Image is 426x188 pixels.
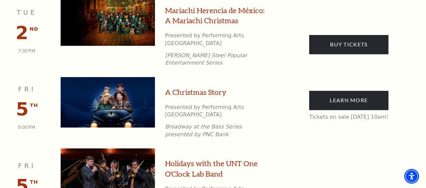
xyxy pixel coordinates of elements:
a: Holidays with the UNT One O'Clock Lab Band [165,158,268,179]
a: A Christmas Story [165,87,226,98]
p: Presented by Performing Arts [GEOGRAPHIC_DATA] [165,104,268,119]
p: Broadway at the Bass Series presented by PNC Bank [165,123,268,138]
a: Learn More Tickets on sale Friday, June 27 at 10am [309,91,388,110]
p: Tickets on sale [DATE] 10am! [309,113,388,121]
span: 8:00 PM [18,125,35,130]
p: Fri [7,161,47,171]
p: [PERSON_NAME] Steel Popular Entertainment Series [165,52,268,67]
a: Buy Tickets [309,35,388,54]
span: 7:30 PM [18,48,35,53]
p: Presented by Performing Arts [GEOGRAPHIC_DATA] [165,32,268,47]
img: A Christmas Story [61,77,155,127]
span: th [30,101,38,110]
p: Fri [7,84,47,94]
span: th [30,178,38,186]
span: 2 [15,22,28,43]
a: Mariachi Herencia de México: A Mariachi Christmas [165,5,268,26]
div: Accessibility Menu [404,169,419,184]
p: Tue [7,8,47,17]
span: 5 [16,99,29,120]
span: nd [30,25,38,33]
